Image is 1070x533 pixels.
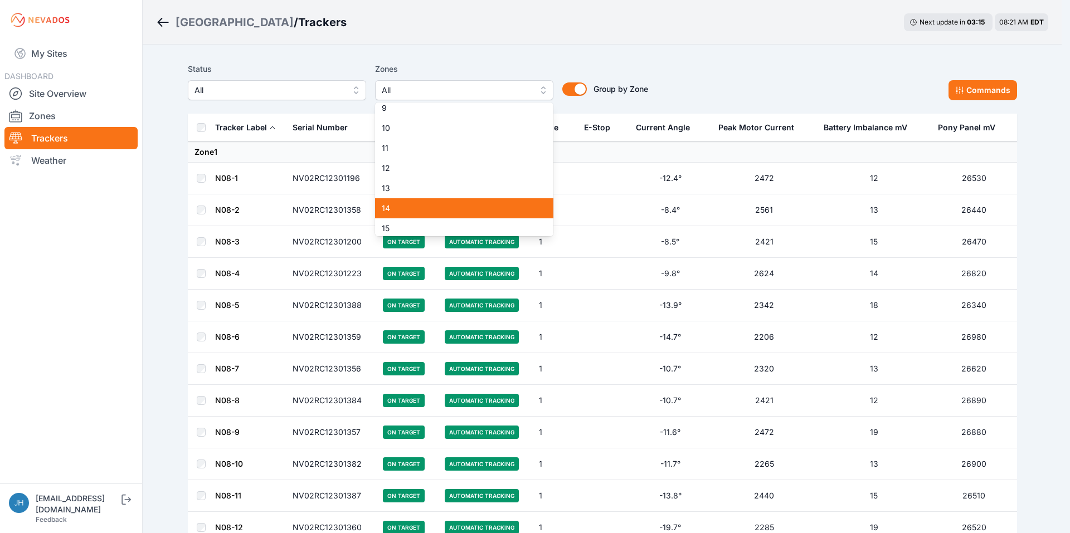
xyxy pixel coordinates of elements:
span: All [382,84,531,97]
button: All [375,80,553,100]
span: 13 [382,183,533,194]
span: 12 [382,163,533,174]
span: 11 [382,143,533,154]
span: 15 [382,223,533,234]
div: All [375,102,553,236]
span: 14 [382,203,533,214]
span: 10 [382,123,533,134]
span: 9 [382,102,533,114]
